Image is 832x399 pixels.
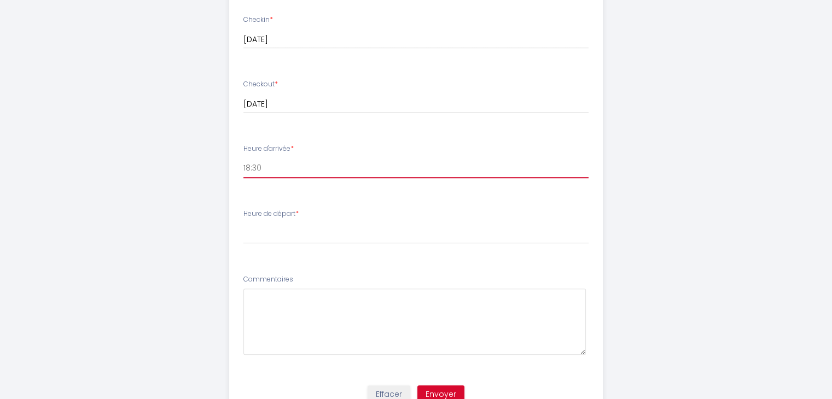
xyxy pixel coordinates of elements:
[243,79,278,90] label: Checkout
[243,209,299,219] label: Heure de départ
[243,274,293,285] label: Commentaires
[243,15,273,25] label: Checkin
[243,144,294,154] label: Heure d'arrivée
